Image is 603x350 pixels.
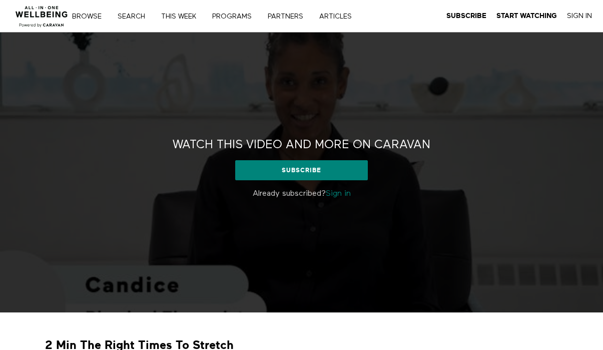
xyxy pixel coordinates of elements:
strong: Subscribe [446,12,486,20]
a: PARTNERS [264,13,314,20]
a: Sign in [326,190,351,198]
a: Subscribe [235,160,368,180]
a: PROGRAMS [209,13,262,20]
p: Already subscribed? [163,188,440,200]
a: ARTICLES [316,13,362,20]
h2: Watch this video and more on CARAVAN [173,137,430,153]
a: Browse [69,13,112,20]
a: THIS WEEK [158,13,207,20]
a: Sign In [567,12,592,21]
a: Search [114,13,156,20]
nav: Primary [79,11,372,21]
a: Subscribe [446,12,486,21]
strong: Start Watching [496,12,557,20]
a: Start Watching [496,12,557,21]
